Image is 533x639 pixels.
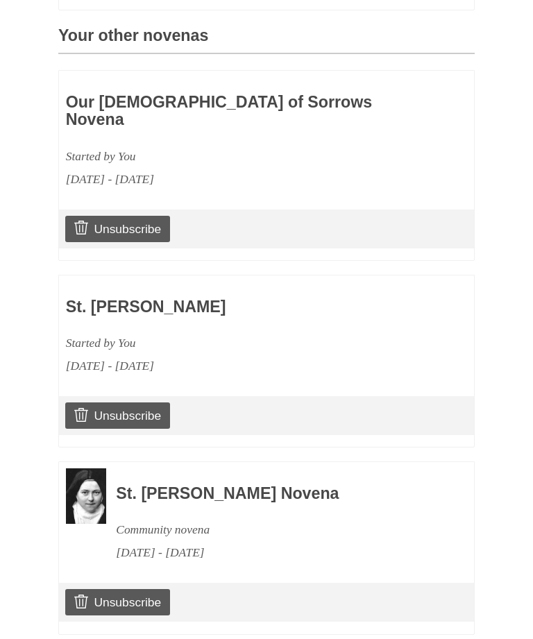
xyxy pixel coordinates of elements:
[116,541,437,564] div: [DATE] - [DATE]
[65,589,170,615] a: Unsubscribe
[66,332,387,355] div: Started by You
[58,27,475,54] h3: Your other novenas
[66,145,387,168] div: Started by You
[66,94,387,129] h3: Our [DEMOGRAPHIC_DATA] of Sorrows Novena
[65,216,170,242] a: Unsubscribe
[66,298,387,316] h3: St. [PERSON_NAME]
[116,485,437,503] h3: St. [PERSON_NAME] Novena
[66,168,387,191] div: [DATE] - [DATE]
[66,468,106,524] img: Novena image
[116,518,437,541] div: Community novena
[66,355,387,377] div: [DATE] - [DATE]
[65,402,170,429] a: Unsubscribe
